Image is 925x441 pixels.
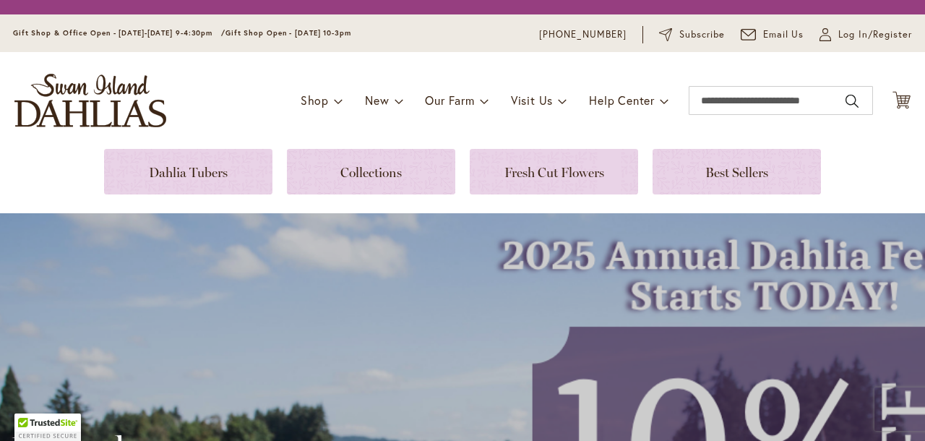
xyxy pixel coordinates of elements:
a: [PHONE_NUMBER] [539,27,627,42]
span: Log In/Register [838,27,912,42]
button: Search [846,90,859,113]
span: Visit Us [511,93,553,108]
span: Our Farm [425,93,474,108]
a: Email Us [741,27,804,42]
span: Email Us [763,27,804,42]
a: Subscribe [659,27,725,42]
a: Log In/Register [819,27,912,42]
span: Gift Shop Open - [DATE] 10-3pm [225,28,351,38]
span: Shop [301,93,329,108]
span: Help Center [589,93,655,108]
span: New [365,93,389,108]
a: store logo [14,74,166,127]
span: Subscribe [679,27,725,42]
span: Gift Shop & Office Open - [DATE]-[DATE] 9-4:30pm / [13,28,225,38]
